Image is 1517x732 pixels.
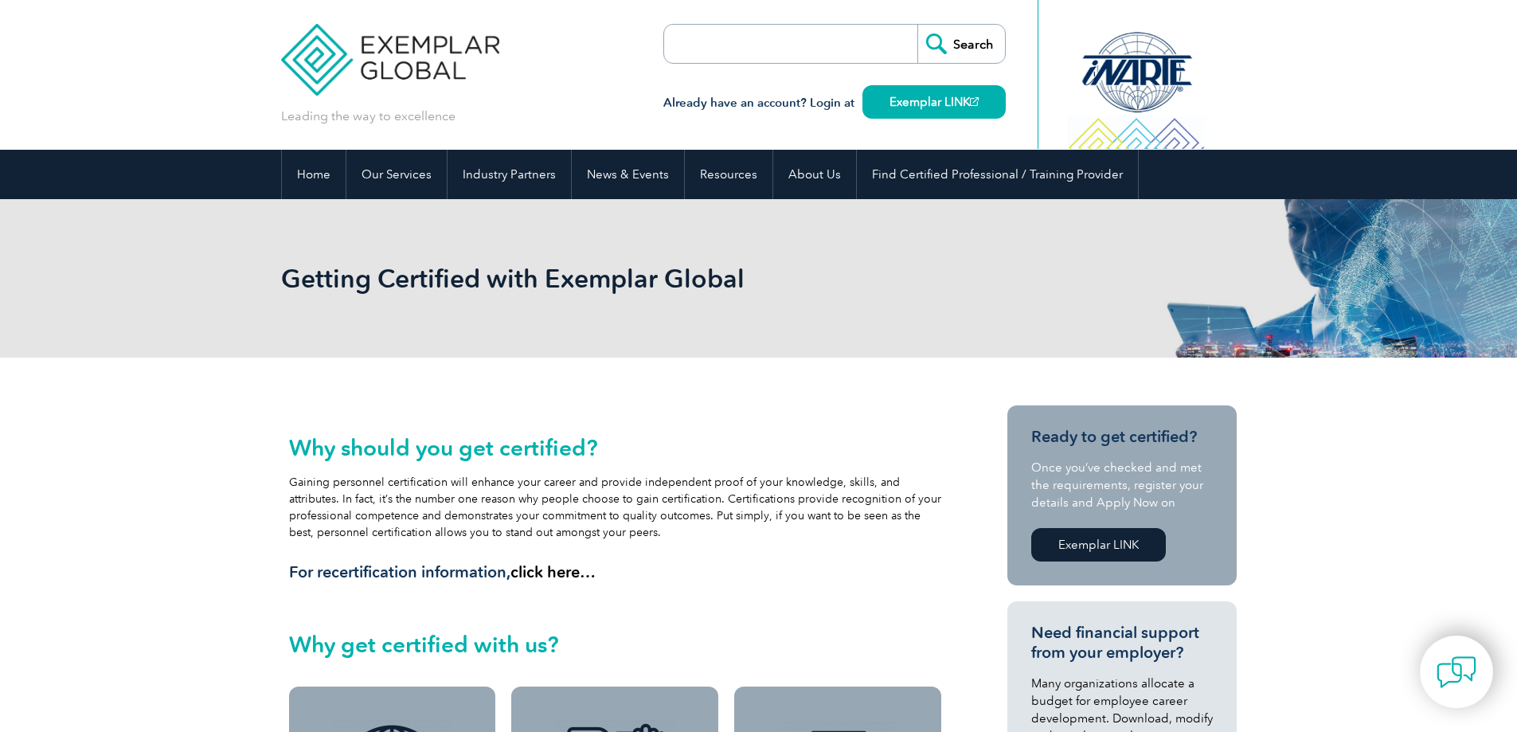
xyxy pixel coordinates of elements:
a: Find Certified Professional / Training Provider [857,150,1138,199]
img: contact-chat.png [1437,652,1476,692]
a: News & Events [572,150,684,199]
a: click here… [510,562,596,581]
h3: Ready to get certified? [1031,427,1213,447]
h3: For recertification information, [289,562,942,582]
h2: Why should you get certified? [289,435,942,460]
p: Once you’ve checked and met the requirements, register your details and Apply Now on [1031,459,1213,511]
img: open_square.png [970,97,979,106]
h2: Why get certified with us? [289,632,942,657]
div: Gaining personnel certification will enhance your career and provide independent proof of your kn... [289,435,942,582]
a: Exemplar LINK [1031,528,1166,562]
a: About Us [773,150,856,199]
h3: Need financial support from your employer? [1031,623,1213,663]
p: Leading the way to excellence [281,108,455,125]
h1: Getting Certified with Exemplar Global [281,263,893,294]
h3: Already have an account? Login at [663,93,1006,113]
input: Search [917,25,1005,63]
a: Home [282,150,346,199]
a: Industry Partners [448,150,571,199]
a: Exemplar LINK [862,85,1006,119]
a: Our Services [346,150,447,199]
a: Resources [685,150,772,199]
